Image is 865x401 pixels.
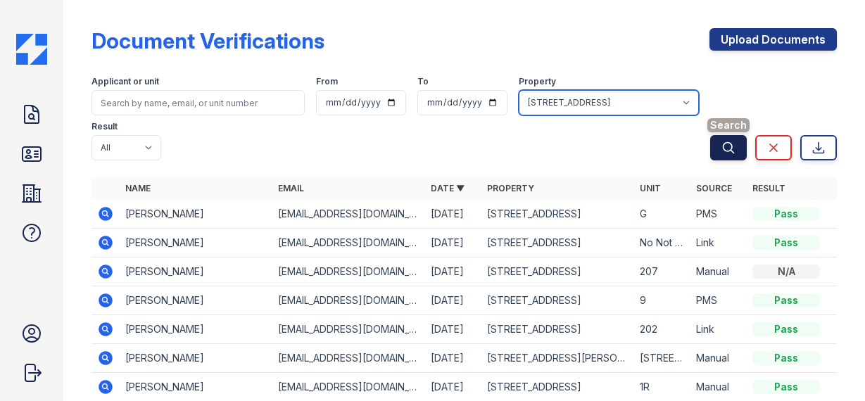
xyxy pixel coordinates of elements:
[634,229,690,257] td: No Not Use 1R
[316,76,338,87] label: From
[752,207,820,221] div: Pass
[91,121,118,132] label: Result
[640,183,661,193] a: Unit
[272,229,425,257] td: [EMAIL_ADDRESS][DOMAIN_NAME]
[272,315,425,344] td: [EMAIL_ADDRESS][DOMAIN_NAME]
[707,118,750,132] span: Search
[709,28,837,51] a: Upload Documents
[752,351,820,365] div: Pass
[272,200,425,229] td: [EMAIL_ADDRESS][DOMAIN_NAME]
[690,257,747,286] td: Manual
[690,229,747,257] td: Link
[425,286,481,315] td: [DATE]
[481,200,634,229] td: [STREET_ADDRESS]
[481,344,634,373] td: [STREET_ADDRESS][PERSON_NAME]
[272,286,425,315] td: [EMAIL_ADDRESS][DOMAIN_NAME]
[481,229,634,257] td: [STREET_ADDRESS]
[481,315,634,344] td: [STREET_ADDRESS]
[120,344,272,373] td: [PERSON_NAME]
[752,380,820,394] div: Pass
[120,257,272,286] td: [PERSON_NAME]
[710,135,747,160] button: Search
[425,344,481,373] td: [DATE]
[634,315,690,344] td: 202
[431,183,465,193] a: Date ▼
[425,257,481,286] td: [DATE]
[272,344,425,373] td: [EMAIL_ADDRESS][DOMAIN_NAME]
[120,200,272,229] td: [PERSON_NAME]
[634,257,690,286] td: 207
[634,286,690,315] td: 9
[425,200,481,229] td: [DATE]
[634,344,690,373] td: [STREET_ADDRESS]
[120,315,272,344] td: [PERSON_NAME]
[481,257,634,286] td: [STREET_ADDRESS]
[690,315,747,344] td: Link
[752,236,820,250] div: Pass
[690,344,747,373] td: Manual
[481,286,634,315] td: [STREET_ADDRESS]
[487,183,534,193] a: Property
[91,90,305,115] input: Search by name, email, or unit number
[16,34,47,65] img: CE_Icon_Blue-c292c112584629df590d857e76928e9f676e5b41ef8f769ba2f05ee15b207248.png
[752,293,820,307] div: Pass
[752,183,785,193] a: Result
[425,229,481,257] td: [DATE]
[120,229,272,257] td: [PERSON_NAME]
[91,76,159,87] label: Applicant or unit
[91,28,324,53] div: Document Verifications
[690,286,747,315] td: PMS
[425,315,481,344] td: [DATE]
[272,257,425,286] td: [EMAIL_ADDRESS][DOMAIN_NAME]
[696,183,732,193] a: Source
[417,76,429,87] label: To
[752,322,820,336] div: Pass
[519,76,556,87] label: Property
[278,183,304,193] a: Email
[634,200,690,229] td: G
[752,265,820,279] div: N/A
[690,200,747,229] td: PMS
[120,286,272,315] td: [PERSON_NAME]
[125,183,151,193] a: Name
